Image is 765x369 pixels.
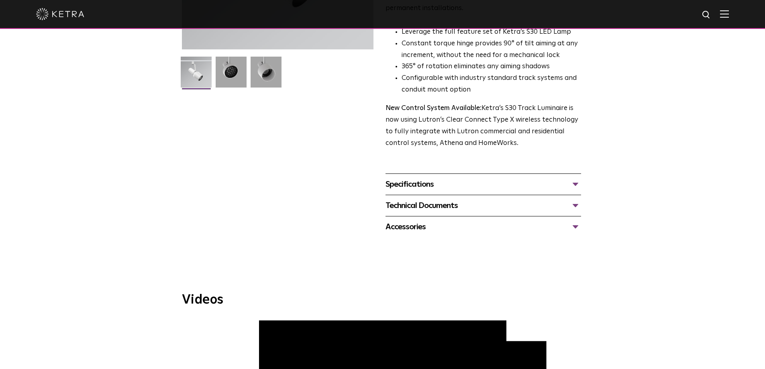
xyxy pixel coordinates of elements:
div: Technical Documents [386,199,581,212]
p: Ketra’s S30 Track Luminaire is now using Lutron’s Clear Connect Type X wireless technology to ful... [386,103,581,149]
img: search icon [702,10,712,20]
img: Hamburger%20Nav.svg [720,10,729,18]
div: Specifications [386,178,581,191]
li: Leverage the full feature set of Ketra’s S30 LED Lamp [402,27,581,38]
li: Configurable with industry standard track systems and conduit mount option [402,73,581,96]
img: S30-Track-Luminaire-2021-Web-Square [181,57,212,94]
strong: New Control System Available: [386,105,481,112]
li: 365° of rotation eliminates any aiming shadows [402,61,581,73]
img: ketra-logo-2019-white [36,8,84,20]
h3: Videos [182,294,583,306]
img: 3b1b0dc7630e9da69e6b [216,57,247,94]
div: Accessories [386,220,581,233]
li: Constant torque hinge provides 90° of tilt aiming at any increment, without the need for a mechan... [402,38,581,61]
img: 9e3d97bd0cf938513d6e [251,57,282,94]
